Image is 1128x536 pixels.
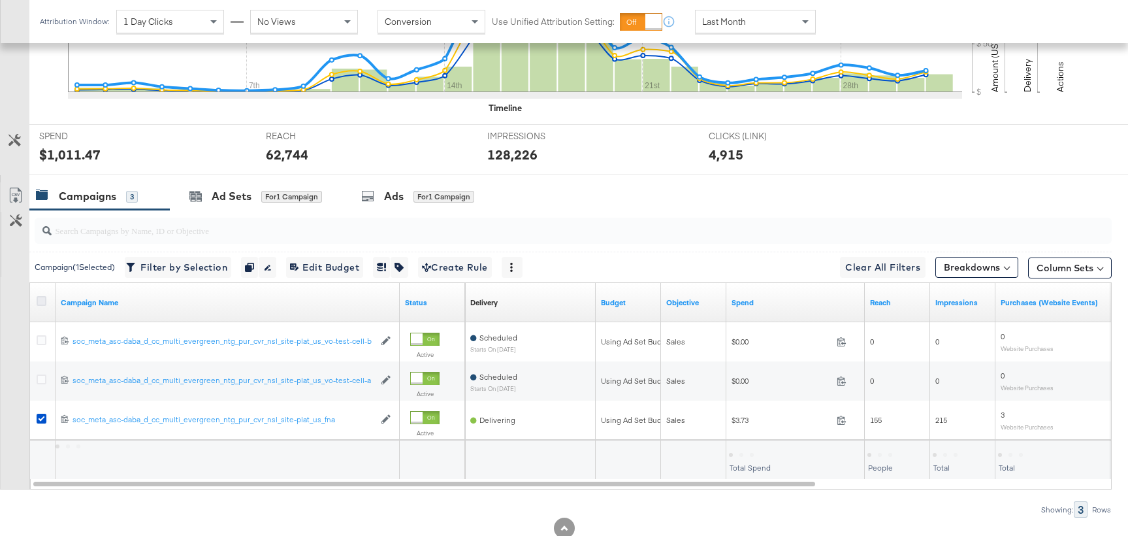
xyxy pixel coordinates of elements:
div: Using Ad Set Budget [601,415,673,426]
label: Active [410,429,440,437]
a: Your campaign name. [61,297,395,308]
button: Breakdowns [935,257,1018,278]
div: Attribution Window: [39,17,110,26]
div: soc_meta_asc-daba_d_cc_multi_evergreen_ntg_pur_cvr_nsl_site-plat_us_vo-test-cell-a [73,375,374,386]
span: 215 [935,415,947,425]
span: Total Spend [730,463,771,473]
div: Campaign ( 1 Selected) [35,261,115,273]
span: 155 [870,415,882,425]
label: Use Unified Attribution Setting: [492,16,615,28]
span: Edit Budget [290,260,359,276]
span: Delivering [479,415,515,425]
a: The number of times your ad was served. On mobile apps an ad is counted as served the first time ... [935,297,990,308]
span: Scheduled [479,372,517,382]
sub: Website Purchases [1001,344,1054,352]
div: 3 [126,191,138,203]
div: Showing: [1040,505,1074,514]
a: Shows the current state of your Ad Campaign. [405,297,460,308]
span: Create Rule [422,260,488,276]
div: 62,744 [266,145,308,164]
span: Total [933,463,950,473]
a: soc_meta_asc-daba_d_cc_multi_evergreen_ntg_pur_cvr_nsl_site-plat_us_vo-test-cell-a [73,375,374,386]
span: Sales [666,376,685,386]
div: Using Ad Set Budget [601,376,673,386]
span: Sales [666,337,685,346]
span: SPEND [39,130,137,142]
sub: starts on [DATE] [470,346,517,353]
span: CLICKS (LINK) [709,130,807,142]
span: Scheduled [479,333,517,343]
a: Your campaign's objective. [666,297,721,308]
span: Last Month [702,16,746,27]
a: The number of people your ad was served to. [870,297,925,308]
span: REACH [266,130,364,142]
span: 0 [1001,371,1005,380]
span: People [868,463,893,473]
button: Filter by Selection [125,257,231,278]
text: Delivery [1022,59,1033,92]
span: $0.00 [732,337,831,346]
sub: Website Purchases [1001,384,1054,392]
span: 0 [870,337,874,346]
div: 128,226 [487,145,538,164]
span: $0.00 [732,376,831,386]
div: 4,915 [709,145,743,164]
span: 0 [935,376,939,386]
a: Reflects the ability of your Ad Campaign to achieve delivery based on ad states, schedule and bud... [470,297,498,308]
div: $1,011.47 [39,145,101,164]
a: The total amount spent to date. [732,297,860,308]
span: 3 [1001,410,1005,420]
a: The number of times a purchase was made tracked by your Custom Audience pixel on your website aft... [1001,297,1121,308]
div: soc_meta_asc-daba_d_cc_multi_evergreen_ntg_pur_cvr_nsl_site-plat_us_vo-test-cell-b [73,336,374,346]
span: Total [999,463,1015,473]
span: Clear All Filters [845,260,920,276]
div: Ad Sets [212,189,251,204]
label: Active [410,350,440,359]
sub: starts on [DATE] [470,385,517,392]
a: soc_meta_asc-daba_d_cc_multi_evergreen_ntg_pur_cvr_nsl_site-plat_us_fna [73,414,374,426]
button: Create Rule [418,257,492,278]
text: Actions [1054,61,1066,92]
sub: Website Purchases [1001,423,1054,431]
div: Rows [1091,505,1112,514]
span: Conversion [385,16,432,27]
span: 1 Day Clicks [123,16,173,27]
span: $3.73 [732,415,831,425]
div: Delivery [470,297,498,308]
a: soc_meta_asc-daba_d_cc_multi_evergreen_ntg_pur_cvr_nsl_site-plat_us_vo-test-cell-b [73,336,374,347]
div: Timeline [489,102,522,114]
button: Clear All Filters [840,257,926,278]
span: Filter by Selection [129,260,227,276]
a: The maximum amount you're willing to spend on your ads, on average each day or over the lifetime ... [601,297,656,308]
div: 3 [1074,501,1088,518]
span: 0 [870,376,874,386]
div: Using Ad Set Budget [601,337,673,347]
span: No Views [257,16,296,27]
span: Sales [666,415,685,425]
button: Column Sets [1028,258,1112,278]
text: Amount (USD) [989,35,1001,92]
span: 0 [1001,331,1005,341]
div: Campaigns [59,189,116,204]
div: for 1 Campaign [261,191,322,203]
button: Edit Budget [286,257,363,278]
div: Ads [384,189,404,204]
input: Search Campaigns by Name, ID or Objective [52,212,1014,238]
span: IMPRESSIONS [487,130,585,142]
div: for 1 Campaign [413,191,474,203]
span: 0 [935,337,939,346]
label: Active [410,390,440,398]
